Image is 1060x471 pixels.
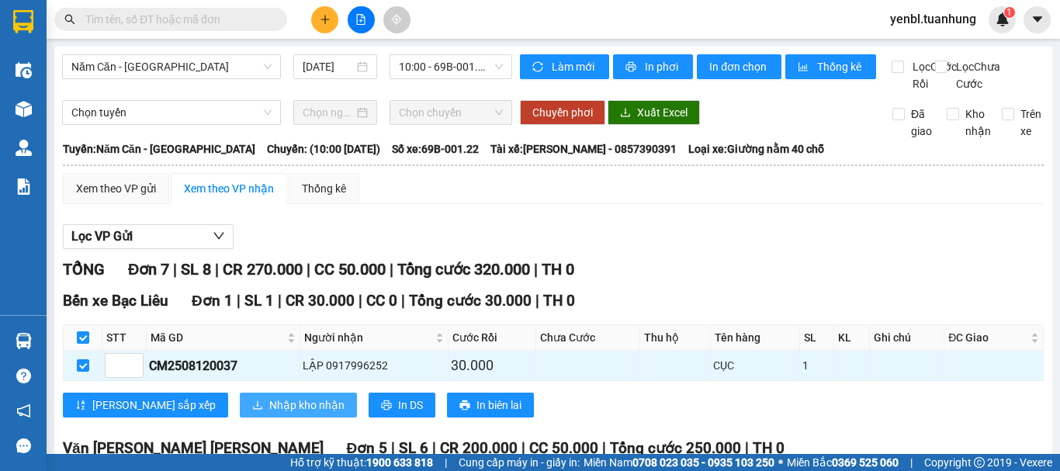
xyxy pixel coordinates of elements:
img: solution-icon [16,178,32,195]
span: Trên xe [1014,106,1048,140]
span: Miền Nam [584,454,774,471]
div: CM2508120037 [149,356,297,376]
span: question-circle [16,369,31,383]
span: down [213,230,225,242]
span: Bến xe Bạc Liêu [63,292,168,310]
span: In DS [398,397,423,414]
th: Chưa Cước [536,325,640,351]
span: Loại xe: Giường nằm 40 chỗ [688,140,824,158]
span: In phơi [645,58,681,75]
button: aim [383,6,410,33]
span: Đơn 5 [347,439,388,457]
button: downloadXuất Excel [608,100,700,125]
button: Chuyển phơi [520,100,605,125]
th: Ghi chú [870,325,944,351]
img: warehouse-icon [16,62,32,78]
img: icon-new-feature [996,12,1010,26]
span: | [401,292,405,310]
span: | [445,454,447,471]
span: printer [381,400,392,412]
span: TH 0 [753,439,785,457]
span: TH 0 [543,292,575,310]
span: sync [532,61,546,74]
input: 13/08/2025 [303,58,354,75]
span: 1 [1006,7,1012,18]
span: Chọn tuyến [71,101,272,124]
span: download [252,400,263,412]
th: Cước Rồi [449,325,536,351]
span: copyright [974,457,985,468]
b: Tuyến: Năm Căn - [GEOGRAPHIC_DATA] [63,143,255,155]
span: TH 0 [542,260,574,279]
span: Năm Căn - Sài Gòn [71,55,272,78]
span: Tài xế: [PERSON_NAME] - 0857390391 [490,140,677,158]
span: | [215,260,219,279]
span: Chọn chuyến [399,101,503,124]
span: yenbl.tuanhung [878,9,989,29]
strong: 0369 525 060 [832,456,899,469]
span: aim [391,14,402,25]
span: Làm mới [552,58,597,75]
span: In biên lai [476,397,521,414]
span: | [307,260,310,279]
span: | [432,439,436,457]
span: ⚪️ [778,459,783,466]
button: plus [311,6,338,33]
span: CR 270.000 [223,260,303,279]
th: STT [102,325,147,351]
span: plus [320,14,331,25]
span: CC 50.000 [314,260,386,279]
div: CỤC [713,357,796,374]
input: Tìm tên, số ĐT hoặc mã đơn [85,11,268,28]
span: sort-ascending [75,400,86,412]
th: KL [834,325,870,351]
th: Thu hộ [640,325,712,351]
input: Chọn ngày [303,104,354,121]
div: Xem theo VP gửi [76,180,156,197]
span: Tổng cước 250.000 [610,439,741,457]
button: bar-chartThống kê [785,54,876,79]
span: Tổng cước 30.000 [409,292,532,310]
span: SL 8 [181,260,211,279]
span: TỔNG [63,260,105,279]
span: Miền Bắc [787,454,899,471]
span: printer [625,61,639,74]
div: Xem theo VP nhận [184,180,274,197]
button: printerIn DS [369,393,435,417]
span: | [237,292,241,310]
span: message [16,438,31,453]
span: Đơn 7 [128,260,169,279]
span: Đơn 1 [192,292,233,310]
span: CR 200.000 [440,439,518,457]
button: printerIn biên lai [447,393,534,417]
img: warehouse-icon [16,333,32,349]
sup: 1 [1004,7,1015,18]
span: Lọc VP Gửi [71,227,133,246]
td: CM2508120037 [147,351,300,381]
img: warehouse-icon [16,140,32,156]
span: Đã giao [905,106,938,140]
span: | [745,439,749,457]
th: Tên hàng [711,325,799,351]
span: Số xe: 69B-001.22 [392,140,479,158]
span: Lọc Chưa Cước [950,58,1003,92]
span: | [359,292,362,310]
span: [PERSON_NAME] sắp xếp [92,397,216,414]
button: file-add [348,6,375,33]
strong: 0708 023 035 - 0935 103 250 [632,456,774,469]
span: download [620,107,631,119]
span: Xuất Excel [637,104,688,121]
span: Chuyến: (10:00 [DATE]) [267,140,380,158]
span: | [521,439,525,457]
span: Kho nhận [959,106,997,140]
span: notification [16,403,31,418]
span: bar-chart [798,61,811,74]
button: syncLàm mới [520,54,609,79]
button: downloadNhập kho nhận [240,393,357,417]
span: | [390,260,393,279]
span: CC 50.000 [529,439,598,457]
div: 30.000 [451,355,533,376]
span: | [535,292,539,310]
button: sort-ascending[PERSON_NAME] sắp xếp [63,393,228,417]
button: In đơn chọn [697,54,781,79]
